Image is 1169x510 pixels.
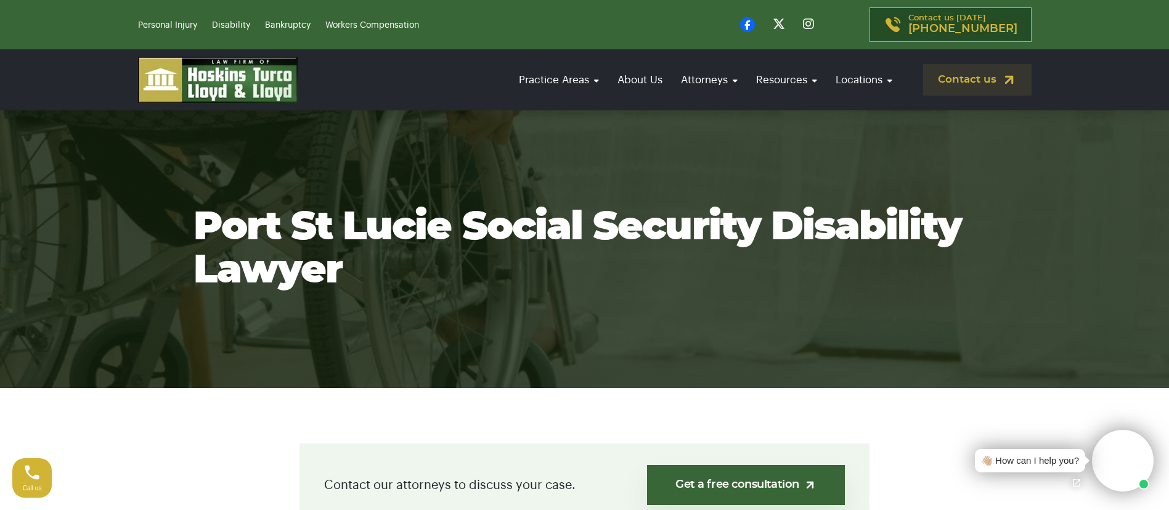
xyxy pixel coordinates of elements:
a: Disability [212,21,250,30]
a: Workers Compensation [325,21,419,30]
img: logo [138,57,298,103]
img: arrow-up-right-light.svg [804,479,817,491]
a: Locations [829,62,898,97]
a: Resources [750,62,823,97]
a: Practice Areas [513,62,605,97]
a: Bankruptcy [265,21,311,30]
a: Get a free consultation [647,465,845,505]
a: Attorneys [675,62,744,97]
p: Contact us [DATE] [908,14,1017,35]
a: Personal Injury [138,21,197,30]
div: 👋🏼 How can I help you? [981,454,1079,468]
a: Contact us [DATE][PHONE_NUMBER] [870,7,1032,42]
span: [PHONE_NUMBER] [908,23,1017,35]
h1: Port St Lucie Social Security Disability Lawyer [193,206,976,292]
a: Open chat [1064,470,1090,496]
a: About Us [611,62,669,97]
a: Contact us [923,64,1032,96]
span: Call us [23,485,42,491]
